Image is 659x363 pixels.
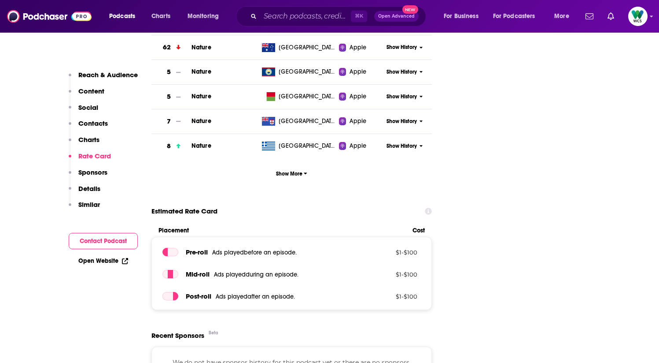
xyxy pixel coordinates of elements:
h3: 7 [167,116,171,127]
h3: 5 [167,92,171,102]
p: Rate Card [78,152,111,160]
span: Nature [191,117,211,125]
input: Search podcasts, credits, & more... [260,9,351,23]
span: Apple [350,92,366,101]
span: Placement [158,227,405,234]
a: 7 [151,109,191,134]
button: Show History [383,118,426,125]
span: Show History [387,142,417,150]
a: Nature [191,142,211,150]
button: Open AdvancedNew [374,11,419,22]
span: New [402,5,418,14]
span: Australia [279,43,336,52]
span: Mid -roll [186,270,210,278]
img: Podchaser - Follow, Share and Rate Podcasts [7,8,92,25]
div: Beta [209,330,218,336]
p: Details [78,184,100,193]
h3: 5 [167,67,171,77]
a: 8 [151,134,191,158]
a: [GEOGRAPHIC_DATA] [258,67,339,76]
span: Monitoring [188,10,219,22]
button: Show History [383,68,426,76]
a: 62 [151,35,191,60]
span: Open Advanced [378,14,415,19]
p: $ 1 - $ 100 [360,293,417,300]
a: Apple [339,67,383,76]
span: Ads played during an episode . [214,271,298,278]
span: Show More [276,171,307,177]
span: More [554,10,569,22]
span: Apple [350,67,366,76]
div: Search podcasts, credits, & more... [244,6,434,26]
p: $ 1 - $ 100 [360,249,417,256]
span: Recent Sponsors [151,331,204,340]
a: [GEOGRAPHIC_DATA] [258,43,339,52]
button: Similar [69,200,100,217]
img: User Profile [628,7,648,26]
p: Charts [78,135,99,144]
h3: 8 [167,141,171,151]
a: Show notifications dropdown [604,9,618,24]
a: [GEOGRAPHIC_DATA] [258,92,339,101]
span: Nature [191,68,211,75]
button: Rate Card [69,152,111,168]
a: Charts [146,9,176,23]
button: Sponsors [69,168,107,184]
span: Belize [279,67,336,76]
p: $ 1 - $ 100 [360,271,417,278]
a: Apple [339,142,383,150]
a: Open Website [78,257,128,265]
p: Reach & Audience [78,71,138,79]
span: Logged in as WCS_Newsroom [628,7,648,26]
button: Contact Podcast [69,233,138,249]
a: Nature [191,93,211,100]
p: Similar [78,200,100,209]
span: Greece [279,142,336,150]
a: 5 [151,60,191,84]
span: Podcasts [109,10,135,22]
span: Apple [350,43,366,52]
p: Social [78,103,98,112]
span: ⌘ K [351,11,367,22]
span: Charts [151,10,170,22]
a: [GEOGRAPHIC_DATA] [258,142,339,150]
button: open menu [438,9,490,23]
span: Apple [350,117,366,126]
span: For Business [444,10,479,22]
button: Content [69,87,104,103]
span: Pre -roll [186,248,208,256]
span: Show History [387,44,417,51]
a: Apple [339,117,383,126]
span: Apple [350,142,366,150]
a: Nature [191,44,211,51]
button: Social [69,103,98,120]
button: open menu [103,9,147,23]
span: Estimated Rate Card [151,203,217,220]
p: Sponsors [78,168,107,176]
a: Show notifications dropdown [582,9,597,24]
button: Show profile menu [628,7,648,26]
button: open menu [181,9,230,23]
button: open menu [487,9,548,23]
span: Fiji [279,117,336,126]
button: Contacts [69,119,108,135]
button: Details [69,184,100,201]
a: Apple [339,43,383,52]
span: Ads played before an episode . [212,249,297,256]
button: Show History [383,93,426,101]
span: Show History [387,68,417,76]
button: Reach & Audience [69,71,138,87]
a: 5 [151,85,191,109]
span: Madagascar [279,92,336,101]
span: Ads played after an episode . [216,293,295,300]
button: Charts [69,135,99,152]
button: open menu [548,9,580,23]
a: Apple [339,92,383,101]
p: Content [78,87,104,95]
p: Contacts [78,119,108,127]
h3: 62 [163,42,171,52]
span: Show History [387,93,417,101]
